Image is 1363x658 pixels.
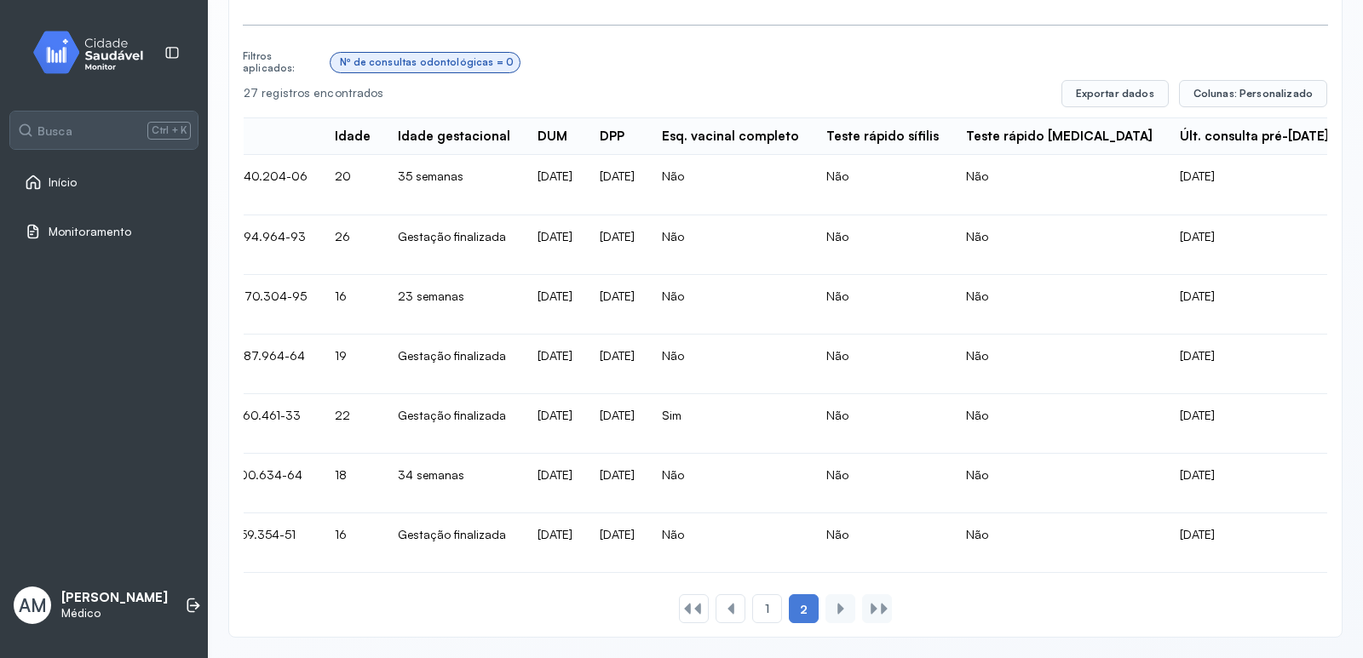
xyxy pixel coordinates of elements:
[1193,87,1313,100] span: Colunas: Personalizado
[18,27,171,77] img: monitor.svg
[384,394,524,454] td: Gestação finalizada
[335,129,371,145] div: Idade
[384,454,524,513] td: 34 semanas
[61,590,168,606] p: [PERSON_NAME]
[384,335,524,394] td: Gestação finalizada
[524,394,586,454] td: [DATE]
[524,335,586,394] td: [DATE]
[384,513,524,572] td: Gestação finalizada
[952,335,1166,394] td: Não
[538,129,567,145] div: DUM
[25,174,183,191] a: Início
[1166,454,1343,513] td: [DATE]
[524,275,586,335] td: [DATE]
[952,275,1166,335] td: Não
[199,155,321,215] td: 143.840.204-06
[648,275,813,335] td: Não
[398,129,510,145] div: Idade gestacional
[648,335,813,394] td: Não
[648,155,813,215] td: Não
[321,335,384,394] td: 19
[37,123,72,139] span: Busca
[1061,80,1169,107] button: Exportar dados
[321,454,384,513] td: 18
[662,129,799,145] div: Esq. vacinal completo
[1166,335,1343,394] td: [DATE]
[826,129,939,145] div: Teste rápido sífilis
[765,602,769,616] span: 1
[813,454,952,513] td: Não
[321,394,384,454] td: 22
[800,602,808,617] span: 2
[813,394,952,454] td: Não
[813,155,952,215] td: Não
[147,122,191,139] span: Ctrl + K
[586,215,648,275] td: [DATE]
[648,394,813,454] td: Sim
[244,86,1048,100] div: 27 registros encontrados
[813,513,952,572] td: Não
[199,215,321,275] td: 122.694.964-93
[586,275,648,335] td: [DATE]
[321,513,384,572] td: 16
[1179,80,1327,107] button: Colunas: Personalizado
[952,454,1166,513] td: Não
[952,155,1166,215] td: Não
[952,394,1166,454] td: Não
[1166,155,1343,215] td: [DATE]
[586,394,648,454] td: [DATE]
[648,513,813,572] td: Não
[600,129,624,145] div: DPP
[321,215,384,275] td: 26
[524,513,586,572] td: [DATE]
[586,454,648,513] td: [DATE]
[586,155,648,215] td: [DATE]
[199,454,321,513] td: 144.100.634-64
[1166,513,1343,572] td: [DATE]
[813,215,952,275] td: Não
[966,129,1153,145] div: Teste rápido [MEDICAL_DATA]
[199,275,321,335] td: 144.770.304-95
[199,394,321,454] td: 718.560.461-33
[1166,275,1343,335] td: [DATE]
[199,513,321,572] td: 131.759.354-51
[1166,215,1343,275] td: [DATE]
[524,454,586,513] td: [DATE]
[384,215,524,275] td: Gestação finalizada
[61,606,168,621] p: Médico
[648,454,813,513] td: Não
[952,513,1166,572] td: Não
[952,215,1166,275] td: Não
[648,215,813,275] td: Não
[586,335,648,394] td: [DATE]
[1180,129,1329,145] div: Últ. consulta pré-[DATE]
[321,275,384,335] td: 16
[586,513,648,572] td: [DATE]
[813,335,952,394] td: Não
[384,155,524,215] td: 35 semanas
[243,50,324,75] div: Filtros aplicados:
[524,155,586,215] td: [DATE]
[321,155,384,215] td: 20
[1166,394,1343,454] td: [DATE]
[384,275,524,335] td: 23 semanas
[49,175,78,190] span: Início
[524,215,586,275] td: [DATE]
[25,223,183,240] a: Monitoramento
[813,275,952,335] td: Não
[199,335,321,394] td: 143.387.964-64
[49,225,131,239] span: Monitoramento
[340,56,514,68] div: Nº de consultas odontológicas = 0
[19,594,47,616] span: AM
